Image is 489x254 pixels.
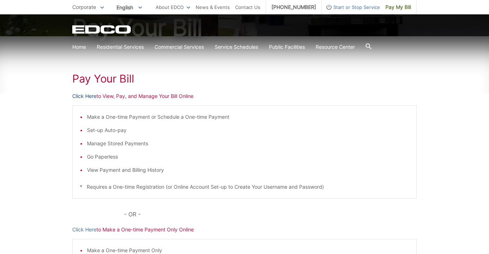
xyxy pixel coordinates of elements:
p: - OR - [124,209,417,219]
p: to Make a One-time Payment Only Online [72,226,417,234]
a: Commercial Services [155,43,204,51]
span: English [111,1,147,13]
a: News & Events [196,3,230,11]
span: Pay My Bill [385,3,411,11]
a: Home [72,43,86,51]
li: Go Paperless [87,153,409,161]
a: Resource Center [316,43,355,51]
a: Residential Services [97,43,144,51]
p: * Requires a One-time Registration (or Online Account Set-up to Create Your Username and Password) [80,183,409,191]
a: Click Here [72,92,96,100]
a: Contact Us [235,3,260,11]
p: to View, Pay, and Manage Your Bill Online [72,92,417,100]
a: About EDCO [156,3,190,11]
a: EDCD logo. Return to the homepage. [72,25,132,34]
a: Service Schedules [215,43,258,51]
span: Corporate [72,4,96,10]
a: Public Facilities [269,43,305,51]
h1: Pay Your Bill [72,72,417,85]
li: Manage Stored Payments [87,140,409,147]
a: Click Here [72,226,96,234]
li: View Payment and Billing History [87,166,409,174]
li: Make a One-time Payment or Schedule a One-time Payment [87,113,409,121]
li: Set-up Auto-pay [87,126,409,134]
